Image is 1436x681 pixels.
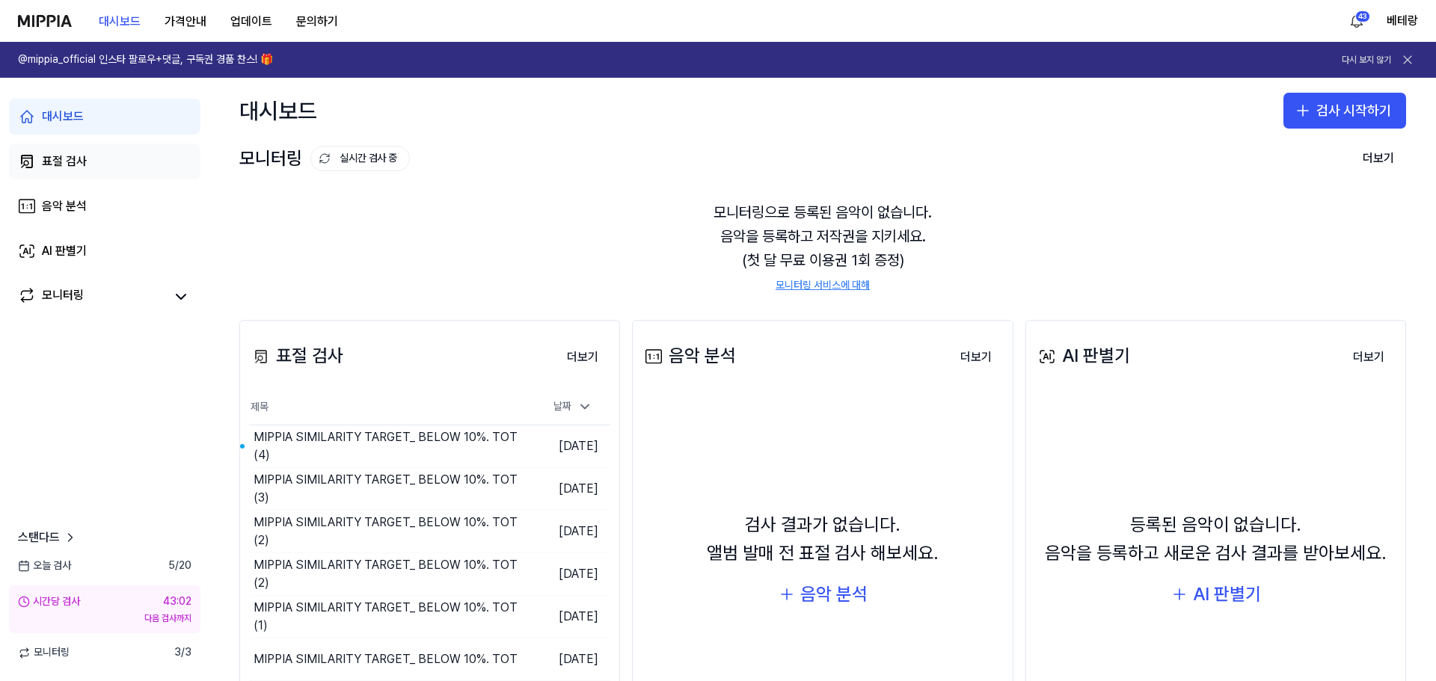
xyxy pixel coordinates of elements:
button: 검사 시작하기 [1283,93,1406,129]
div: 음악 분석 [42,197,87,215]
div: AI 판별기 [1193,580,1261,608]
div: 검사 결과가 없습니다. 앨범 발매 전 표절 검사 해보세요. [707,511,939,568]
a: 모니터링 서비스에 대해 [776,278,870,293]
div: 모니터링 [42,286,84,307]
div: MIPPIA SIMILARITY TARGET_ BELOW 10%. TOT (1) [254,599,520,635]
div: MIPPIA SIMILARITY TARGET_ BELOW 10%. TOT (2) [254,514,520,549]
div: 시간당 검사 [18,594,80,609]
button: 더보기 [948,342,1004,372]
div: AI 판별기 [42,242,87,260]
td: [DATE] [520,596,610,638]
div: MIPPIA SIMILARITY TARGET_ BELOW 10%. TOT (2) [254,556,520,592]
div: 모니터링으로 등록된 음악이 없습니다. 음악을 등록하고 저작권을 지키세요. (첫 달 무료 이용권 1회 증정) [239,182,1406,311]
button: 대시보드 [87,7,153,37]
a: 업데이트 [218,1,284,42]
img: logo [18,15,72,27]
div: MIPPIA SIMILARITY TARGET_ BELOW 10%. TOT [254,650,518,668]
span: 3 / 3 [174,645,191,660]
span: 스탠다드 [18,529,60,546]
div: 표절 검사 [249,342,343,370]
div: 모니터링 [239,144,410,173]
span: 5 / 20 [168,558,191,573]
td: [DATE] [520,511,610,553]
button: 더보기 [1351,144,1406,173]
button: AI 판별기 [1170,580,1261,608]
a: 음악 분석 [9,188,200,224]
h1: @mippia_official 인스타 팔로우+댓글, 구독권 경품 찬스! 🎁 [18,52,273,67]
a: AI 판별기 [9,233,200,269]
button: 업데이트 [218,7,284,37]
a: 더보기 [555,341,610,372]
button: 음악 분석 [778,580,868,608]
a: 모니터링 [18,286,165,307]
td: [DATE] [520,468,610,511]
div: 등록된 음악이 없습니다. 음악을 등록하고 새로운 검사 결과를 받아보세요. [1045,511,1387,568]
span: 모니터링 [18,645,70,660]
button: 다시 보지 않기 [1342,54,1391,67]
td: [DATE] [520,425,610,468]
a: 더보기 [948,341,1004,372]
button: 베테랑 [1387,12,1418,30]
div: 43:02 [163,594,191,609]
th: 제목 [249,389,520,425]
div: 다음 검사까지 [18,612,191,625]
div: 대시보드 [42,108,84,126]
img: 알림 [1348,12,1366,30]
td: [DATE] [520,638,610,681]
div: 날짜 [547,395,598,419]
td: [DATE] [520,553,610,596]
div: MIPPIA SIMILARITY TARGET_ BELOW 10%. TOT (4) [254,428,520,464]
div: 표절 검사 [42,152,87,170]
div: 대시보드 [239,93,317,129]
div: MIPPIA SIMILARITY TARGET_ BELOW 10%. TOT (3) [254,471,520,507]
span: 오늘 검사 [18,558,71,573]
button: 문의하기 [284,7,350,37]
button: 더보기 [1341,342,1396,372]
button: 알림43 [1345,9,1369,33]
div: AI 판별기 [1035,342,1130,370]
div: 43 [1355,10,1370,22]
div: 음악 분석 [642,342,736,370]
a: 대시보드 [9,99,200,135]
div: 음악 분석 [800,580,868,608]
a: 스탠다드 [18,529,78,546]
button: 실시간 검사 중 [310,146,410,171]
a: 표절 검사 [9,144,200,179]
a: 더보기 [1341,341,1396,372]
button: 가격안내 [153,7,218,37]
button: 더보기 [555,342,610,372]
